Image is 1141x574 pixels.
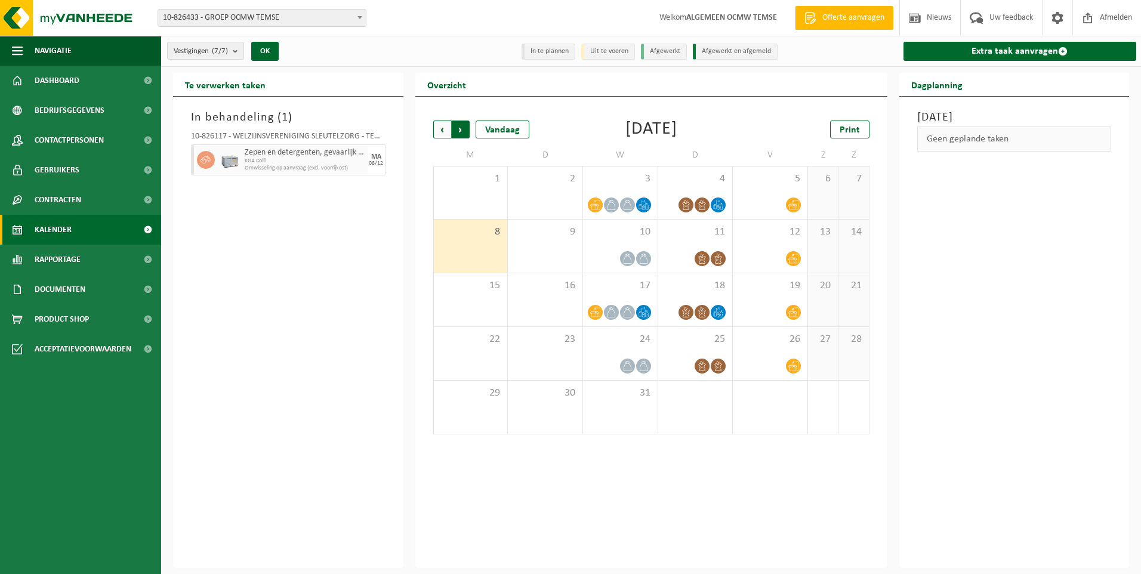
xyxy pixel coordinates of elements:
[739,226,801,239] span: 12
[814,172,832,186] span: 6
[433,121,451,138] span: Vorige
[589,226,652,239] span: 10
[35,36,72,66] span: Navigatie
[739,279,801,292] span: 19
[903,42,1137,61] a: Extra taak aanvragen
[739,172,801,186] span: 5
[583,144,658,166] td: W
[917,109,1112,126] h3: [DATE]
[844,333,862,346] span: 28
[371,153,381,161] div: MA
[819,12,887,24] span: Offerte aanvragen
[35,185,81,215] span: Contracten
[581,44,635,60] li: Uit te voeren
[514,279,576,292] span: 16
[693,44,778,60] li: Afgewerkt en afgemeld
[830,121,869,138] a: Print
[589,333,652,346] span: 24
[664,172,727,186] span: 4
[440,172,502,186] span: 1
[35,274,85,304] span: Documenten
[814,279,832,292] span: 20
[733,144,808,166] td: V
[795,6,893,30] a: Offerte aanvragen
[433,144,508,166] td: M
[476,121,529,138] div: Vandaag
[514,333,576,346] span: 23
[173,73,277,96] h2: Te verwerken taken
[251,42,279,61] button: OK
[415,73,478,96] h2: Overzicht
[686,13,777,22] strong: ALGEMEEN OCMW TEMSE
[35,334,131,364] span: Acceptatievoorwaarden
[514,226,576,239] span: 9
[658,144,733,166] td: D
[35,95,104,125] span: Bedrijfsgegevens
[589,387,652,400] span: 31
[514,387,576,400] span: 30
[174,42,228,60] span: Vestigingen
[191,132,386,144] div: 10-826117 - WELZIJNSVERENIGING SLEUTELZORG - TEMSE
[167,42,244,60] button: Vestigingen(7/7)
[844,172,862,186] span: 7
[625,121,677,138] div: [DATE]
[838,144,869,166] td: Z
[221,151,239,169] img: PB-LB-0680-HPE-GY-11
[35,155,79,185] span: Gebruikers
[664,279,727,292] span: 18
[917,126,1112,152] div: Geen geplande taken
[452,121,470,138] span: Volgende
[899,73,975,96] h2: Dagplanning
[814,333,832,346] span: 27
[508,144,583,166] td: D
[589,279,652,292] span: 17
[35,125,104,155] span: Contactpersonen
[440,333,502,346] span: 22
[35,245,81,274] span: Rapportage
[514,172,576,186] span: 2
[440,279,502,292] span: 15
[739,333,801,346] span: 26
[158,10,366,26] span: 10-826433 - GROEP OCMW TEMSE
[844,279,862,292] span: 21
[808,144,838,166] td: Z
[212,47,228,55] count: (7/7)
[369,161,383,166] div: 08/12
[522,44,575,60] li: In te plannen
[664,333,727,346] span: 25
[245,165,365,172] span: Omwisseling op aanvraag (excl. voorrijkost)
[440,226,502,239] span: 8
[840,125,860,135] span: Print
[844,226,862,239] span: 14
[158,9,366,27] span: 10-826433 - GROEP OCMW TEMSE
[589,172,652,186] span: 3
[35,66,79,95] span: Dashboard
[440,387,502,400] span: 29
[245,148,365,158] span: Zepen en detergenten, gevaarlijk in kleinverpakking
[664,226,727,239] span: 11
[191,109,386,126] h3: In behandeling ( )
[814,226,832,239] span: 13
[35,304,89,334] span: Product Shop
[35,215,72,245] span: Kalender
[245,158,365,165] span: KGA Colli
[282,112,288,124] span: 1
[641,44,687,60] li: Afgewerkt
